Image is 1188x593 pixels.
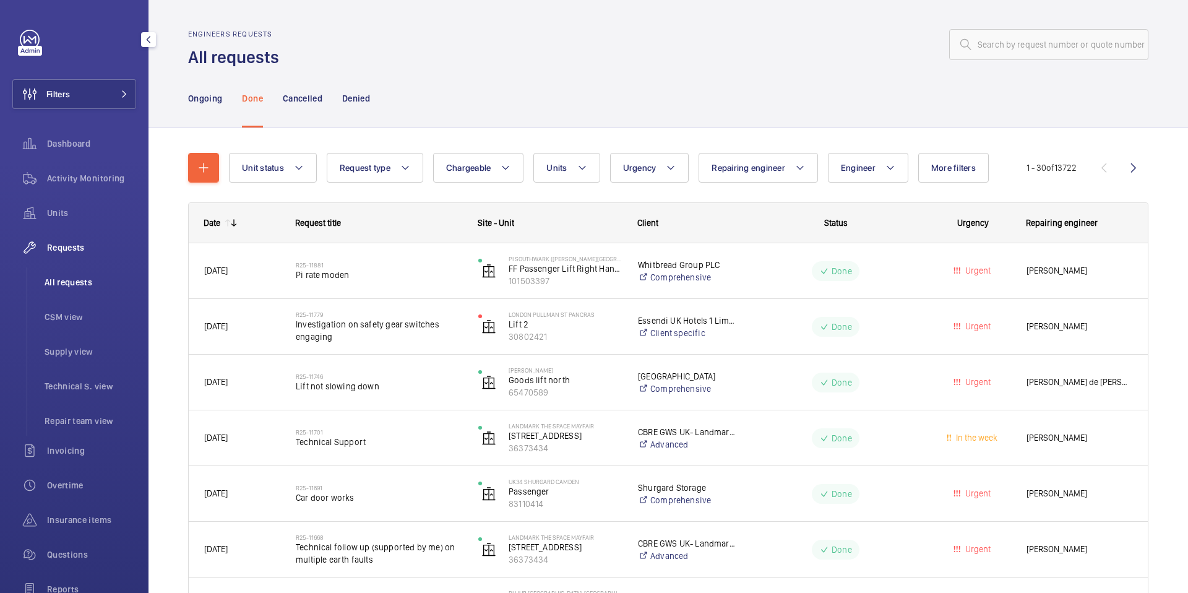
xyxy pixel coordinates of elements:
[47,548,136,561] span: Questions
[1026,218,1098,228] span: Repairing engineer
[47,444,136,457] span: Invoicing
[509,478,622,485] p: UK34 Shurgard Camden
[509,534,622,541] p: Landmark The Space Mayfair
[1027,431,1132,445] span: [PERSON_NAME]
[963,321,991,331] span: Urgent
[832,376,852,389] p: Done
[296,269,462,281] span: Pi rate moden
[509,422,622,430] p: Landmark The Space Mayfair
[638,370,736,383] p: [GEOGRAPHIC_DATA]
[509,442,622,454] p: 36373434
[509,311,622,318] p: LONDON PULLMAN ST PANCRAS
[963,377,991,387] span: Urgent
[610,153,689,183] button: Urgency
[509,430,622,442] p: [STREET_ADDRESS]
[832,432,852,444] p: Done
[828,153,908,183] button: Engineer
[204,321,228,331] span: [DATE]
[433,153,524,183] button: Chargeable
[824,218,848,228] span: Status
[509,374,622,386] p: Goods lift north
[1027,542,1132,556] span: [PERSON_NAME]
[242,92,262,105] p: Done
[47,241,136,254] span: Requests
[295,218,341,228] span: Request title
[931,163,976,173] span: More filters
[47,137,136,150] span: Dashboard
[623,163,656,173] span: Urgency
[47,479,136,491] span: Overtime
[637,218,658,228] span: Client
[1046,163,1054,173] span: of
[1027,264,1132,278] span: [PERSON_NAME]
[45,415,136,427] span: Repair team view
[481,319,496,334] img: elevator.svg
[204,544,228,554] span: [DATE]
[478,218,514,228] span: Site - Unit
[638,327,736,339] a: Client specific
[509,331,622,343] p: 30802421
[509,318,622,331] p: Lift 2
[47,207,136,219] span: Units
[342,92,370,105] p: Denied
[481,542,496,557] img: elevator.svg
[963,266,991,275] span: Urgent
[953,433,997,443] span: In the week
[712,163,785,173] span: Repairing engineer
[832,543,852,556] p: Done
[832,265,852,277] p: Done
[296,491,462,504] span: Car door works
[340,163,390,173] span: Request type
[446,163,491,173] span: Chargeable
[509,553,622,566] p: 36373434
[45,345,136,358] span: Supply view
[638,550,736,562] a: Advanced
[242,163,284,173] span: Unit status
[481,431,496,446] img: elevator.svg
[481,264,496,279] img: elevator.svg
[204,433,228,443] span: [DATE]
[47,172,136,184] span: Activity Monitoring
[1027,319,1132,334] span: [PERSON_NAME]
[638,482,736,494] p: Shurgard Storage
[509,498,622,510] p: 83110414
[638,537,736,550] p: CBRE GWS UK- Landmark The Space Mayfair
[296,380,462,392] span: Lift not slowing down
[45,276,136,288] span: All requests
[1027,375,1132,389] span: [PERSON_NAME] de [PERSON_NAME]
[296,318,462,343] span: Investigation on safety gear switches engaging
[296,311,462,318] h2: R25-11779
[638,494,736,506] a: Comprehensive
[204,377,228,387] span: [DATE]
[638,259,736,271] p: Whitbread Group PLC
[509,275,622,287] p: 101503397
[957,218,989,228] span: Urgency
[204,266,228,275] span: [DATE]
[46,88,70,100] span: Filters
[296,541,462,566] span: Technical follow up (supported by me) on multiple earth faults
[509,262,622,275] p: FF Passenger Lift Right Hand Fire Fighting
[638,314,736,327] p: Essendi UK Hotels 1 Limited
[546,163,567,173] span: Units
[533,153,600,183] button: Units
[481,487,496,501] img: elevator.svg
[699,153,818,183] button: Repairing engineer
[296,436,462,448] span: Technical Support
[45,311,136,323] span: CSM view
[963,488,991,498] span: Urgent
[296,373,462,380] h2: R25-11746
[481,375,496,390] img: elevator.svg
[918,153,989,183] button: More filters
[188,92,222,105] p: Ongoing
[283,92,322,105] p: Cancelled
[296,534,462,541] h2: R25-11668
[188,30,286,38] h2: Engineers requests
[204,488,228,498] span: [DATE]
[832,488,852,500] p: Done
[296,261,462,269] h2: R25-11881
[1027,163,1077,172] span: 1 - 30 13722
[47,514,136,526] span: Insurance items
[509,541,622,553] p: [STREET_ADDRESS]
[638,438,736,451] a: Advanced
[832,321,852,333] p: Done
